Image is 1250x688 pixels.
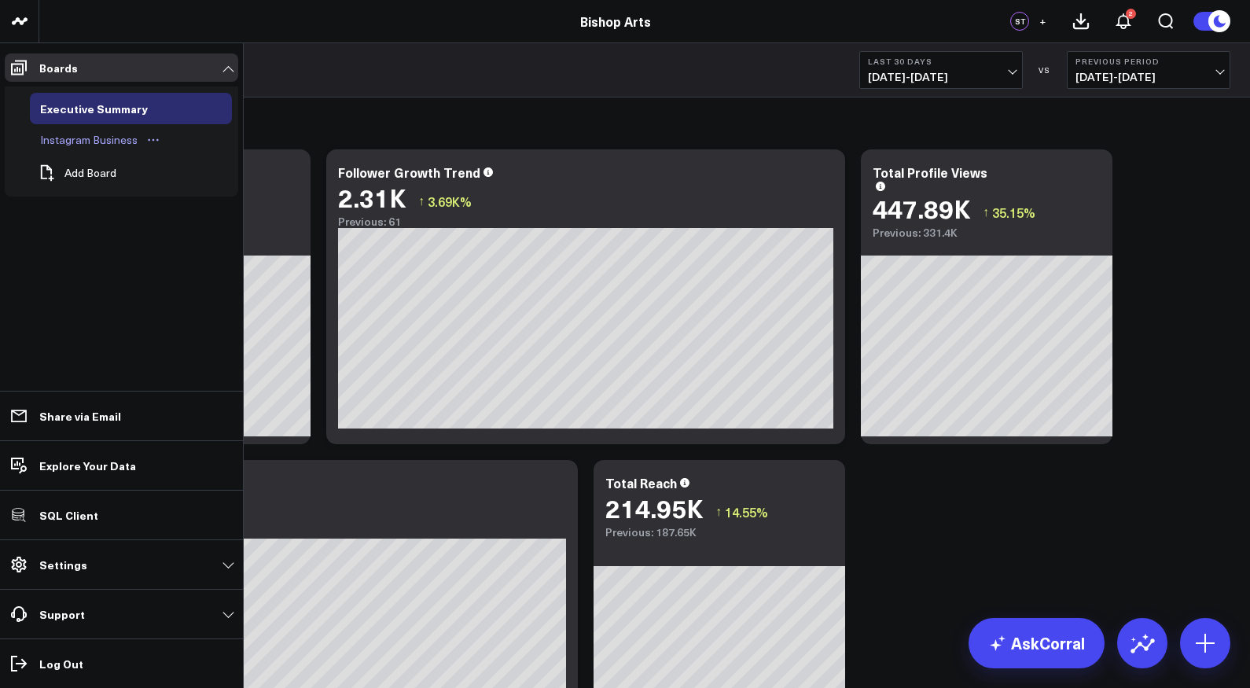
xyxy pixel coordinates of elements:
div: Previous: 61 [338,215,833,228]
div: Follower Growth Trend [338,164,480,181]
button: + [1033,12,1052,31]
b: Last 30 Days [868,57,1014,66]
b: Previous Period [1075,57,1222,66]
p: Support [39,608,85,620]
p: Settings [39,558,87,571]
button: Open board menu [142,134,165,146]
button: Last 30 Days[DATE]-[DATE] [859,51,1023,89]
span: [DATE] - [DATE] [868,71,1014,83]
div: Instagram Business [36,131,142,149]
span: ↑ [418,191,425,212]
div: 447.89K [873,194,971,223]
span: [DATE] - [DATE] [1075,71,1222,83]
button: Add Board [30,156,124,190]
div: Previous: 331.4K [873,226,1101,239]
div: Total Reach [605,474,677,491]
div: Total Profile Views [873,164,987,181]
p: Boards [39,61,78,74]
div: Previous: 331.4K [71,526,566,539]
a: Executive SummaryOpen board menu [30,93,182,124]
p: SQL Client [39,509,98,521]
div: 214.95K [605,494,704,522]
span: 14.55% [725,503,768,521]
a: Instagram BusinessOpen board menu [30,124,171,156]
span: 35.15% [992,204,1035,221]
div: ST [1010,12,1029,31]
span: Add Board [64,167,116,179]
p: Share via Email [39,410,121,422]
span: ↑ [983,202,989,223]
span: ↑ [715,502,722,522]
div: 2.31K [338,183,406,212]
div: Executive Summary [36,99,152,118]
a: SQL Client [5,501,238,529]
p: Log Out [39,657,83,670]
button: Previous Period[DATE]-[DATE] [1067,51,1230,89]
div: Previous: 187.65K [605,526,833,539]
div: 2 [1126,9,1136,19]
span: 3.69K% [428,193,472,210]
a: Bishop Arts [580,13,651,30]
span: + [1039,16,1046,27]
div: VS [1031,65,1059,75]
p: Explore Your Data [39,459,136,472]
a: AskCorral [969,618,1105,668]
a: Log Out [5,649,238,678]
